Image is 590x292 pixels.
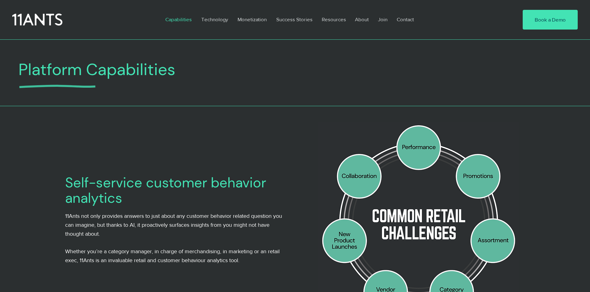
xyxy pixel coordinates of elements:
[161,12,197,26] a: Capabilities
[65,248,280,263] span: Whether you’re a category manager, in charge of merchandising, in marketing or an retail exec, 11...
[350,12,373,26] a: About
[234,12,270,26] p: Monetization
[65,213,282,237] span: 11Ants not only provides answers to just about any customer behavior related question you can ima...
[65,174,266,207] span: Self-service customer behavior analytics
[352,12,372,26] p: About
[197,12,233,26] a: Technology
[162,12,195,26] p: Capabilities
[373,12,392,26] a: Join
[272,12,317,26] a: Success Stories
[394,12,417,26] p: Contact
[18,59,175,80] span: Platform Capabilities
[273,12,316,26] p: Success Stories
[198,12,231,26] p: Technology
[392,12,419,26] a: Contact
[535,16,566,23] span: Book a Demo
[319,12,349,26] p: Resources
[523,10,578,30] a: Book a Demo
[233,12,272,26] a: Monetization
[161,12,504,26] nav: Site
[375,12,391,26] p: Join
[317,12,350,26] a: Resources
